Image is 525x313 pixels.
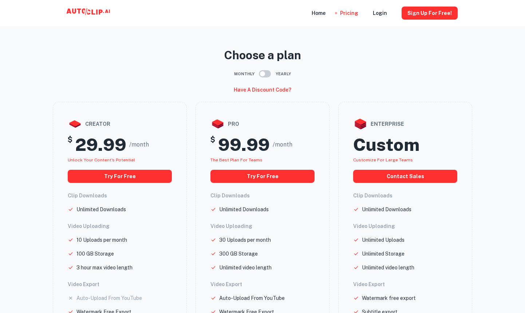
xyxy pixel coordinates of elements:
p: Unlimited Storage [362,250,404,258]
h2: 29.99 [75,134,126,155]
span: /month [273,140,292,149]
h6: Video Export [210,280,315,288]
h6: Video Export [68,280,172,288]
h2: 99.99 [218,134,270,155]
h2: Custom [353,134,419,155]
span: The best plan for teams [210,157,262,162]
div: pro [210,117,315,131]
button: Have a discount code? [231,84,294,96]
button: Contact Sales [353,170,457,183]
h6: Video Uploading [353,222,457,230]
p: Auto-Upload From YouTube [219,294,285,302]
h6: Video Export [353,280,457,288]
p: Choose a plan [53,47,472,64]
p: 300 GB Storage [219,250,258,258]
span: Customize for large teams [353,157,413,162]
div: creator [68,117,172,131]
h5: $ [68,134,72,155]
span: Monthly [234,71,254,77]
p: 3 hour max video length [76,264,133,272]
span: Yearly [276,71,291,77]
span: /month [129,140,149,149]
h6: Video Uploading [68,222,172,230]
p: Unlimited Downloads [219,205,269,213]
span: Unlock your Content's potential [68,157,135,162]
p: 30 Uploads per month [219,236,271,244]
button: Sign Up for free! [402,7,458,20]
p: Watermark free export [362,294,416,302]
p: Unlimited video length [362,264,414,272]
h6: Video Uploading [210,222,315,230]
p: Unlimited Uploads [362,236,404,244]
p: 10 Uploads per month [76,236,127,244]
h6: Clip Downloads [68,192,172,200]
h6: Clip Downloads [210,192,315,200]
h6: Clip Downloads [353,192,457,200]
p: Unlimited video length [219,264,272,272]
p: Unlimited Downloads [362,205,411,213]
p: 100 GB Storage [76,250,114,258]
button: Try for free [210,170,315,183]
h5: $ [210,134,215,155]
div: enterprise [353,117,457,131]
h6: Have a discount code? [234,86,291,94]
button: Try for free [68,170,172,183]
p: Auto-Upload From YouTube [76,294,142,302]
p: Unlimited Downloads [76,205,126,213]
